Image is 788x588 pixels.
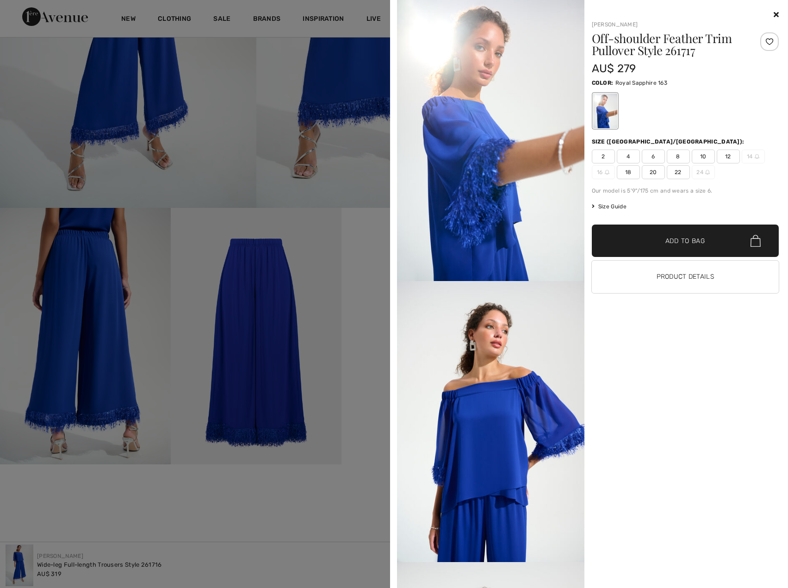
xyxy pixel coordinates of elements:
button: Add to Bag [592,225,779,257]
img: ring-m.svg [605,170,609,175]
span: 8 [667,150,690,163]
span: Color: [592,80,614,86]
div: Size ([GEOGRAPHIC_DATA]/[GEOGRAPHIC_DATA]): [592,138,746,146]
span: 16 [592,165,615,179]
span: 4 [617,150,640,163]
span: 20 [642,165,665,179]
button: Product Details [592,261,779,293]
span: Royal Sapphire 163 [615,80,667,86]
span: 2 [592,150,615,163]
div: Royal Sapphire 163 [593,94,617,128]
span: 12 [717,150,740,163]
a: [PERSON_NAME] [592,21,638,28]
img: joseph-ribkoff-tops-royal-sapphire-163_261717a_1_0a2b_search.jpg [397,281,584,562]
span: Add to Bag [665,236,705,246]
span: Size Guide [592,202,627,211]
div: Our model is 5'9"/175 cm and wears a size 6. [592,187,779,195]
span: AU$ 279 [592,62,636,75]
span: 10 [692,150,715,163]
h1: Off-shoulder Feather Trim Pullover Style 261717 [592,32,748,56]
img: Bag.svg [751,235,761,247]
img: ring-m.svg [755,154,759,159]
img: ring-m.svg [705,170,710,175]
span: 14 [742,150,765,163]
span: Help [21,6,40,15]
span: 6 [642,150,665,163]
span: 24 [692,165,715,179]
span: 22 [667,165,690,179]
span: 18 [617,165,640,179]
